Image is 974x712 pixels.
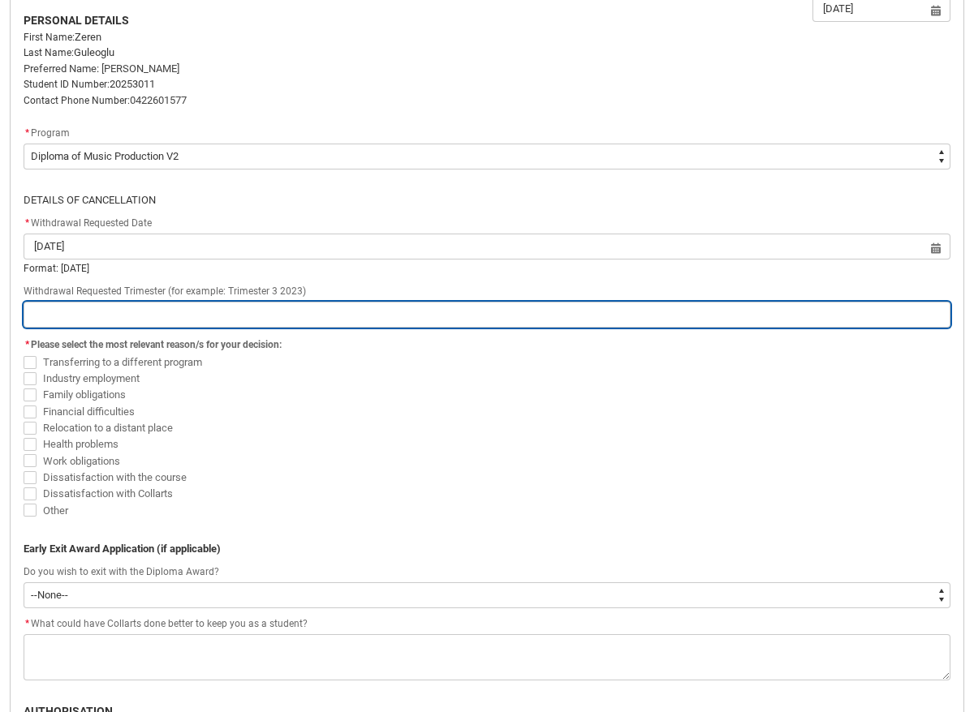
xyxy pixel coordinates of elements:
span: Please select the most relevant reason/s for your decision: [31,339,282,350]
span: Family obligations [43,388,126,401]
span: Dissatisfaction with Collarts [43,487,173,500]
span: Transferring to a different program [43,356,202,368]
abbr: required [25,339,29,350]
span: Dissatisfaction with the course [43,471,187,483]
abbr: required [25,618,29,629]
span: Industry employment [43,372,140,384]
span: Student ID Number: [24,79,110,90]
div: Format: [DATE] [24,261,950,276]
p: DETAILS OF CANCELLATION [24,192,950,208]
abbr: required [25,127,29,139]
span: 0422601577 [130,94,187,106]
span: What could have Collarts done better to keep you as a student? [24,618,308,629]
span: Work obligations [43,455,120,467]
p: Zeren [24,29,793,45]
span: Last Name: [24,47,74,58]
span: Other [43,504,68,517]
b: Early Exit Award Application (if applicable) [24,543,221,555]
span: Withdrawal Requested Date [24,217,152,229]
span: Preferred Name: [PERSON_NAME] [24,62,179,75]
span: Financial difficulties [43,405,135,418]
span: Relocation to a distant place [43,422,173,434]
span: Program [31,127,70,139]
span: First Name: [24,32,75,43]
span: Health problems [43,438,119,450]
span: Do you wish to exit with the Diploma Award? [24,566,219,577]
span: Contact Phone Number: [24,95,130,106]
strong: PERSONAL DETAILS [24,14,129,27]
span: Withdrawal Requested Trimester (for example: Trimester 3 2023) [24,285,306,297]
p: Guleoglu [24,45,793,61]
abbr: required [25,217,29,229]
p: 20253011 [24,76,793,92]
